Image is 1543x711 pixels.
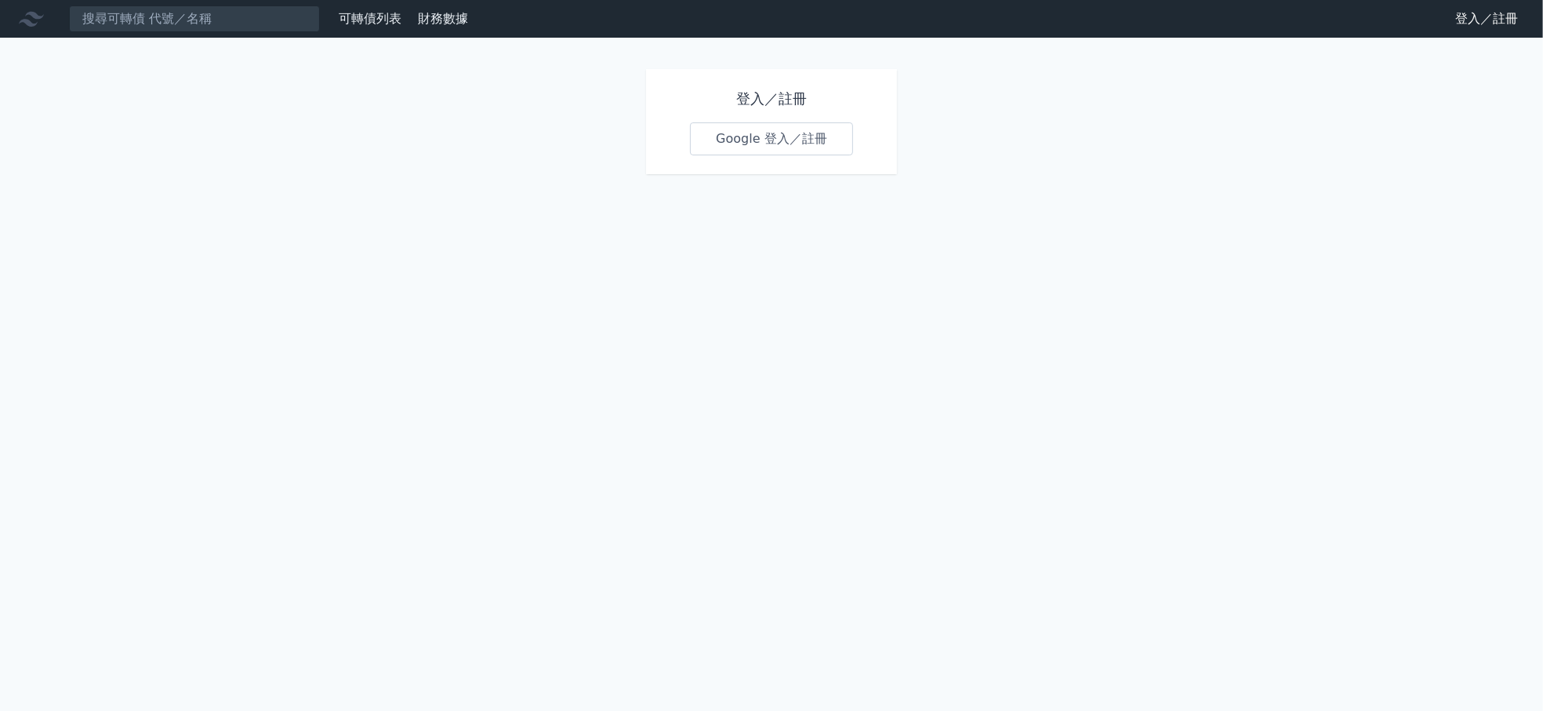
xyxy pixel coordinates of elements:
a: 財務數據 [418,11,468,26]
a: Google 登入／註冊 [690,122,853,155]
a: 登入／註冊 [1443,6,1530,31]
input: 搜尋可轉債 代號／名稱 [69,5,320,32]
h1: 登入／註冊 [690,88,853,110]
a: 可轉債列表 [339,11,401,26]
